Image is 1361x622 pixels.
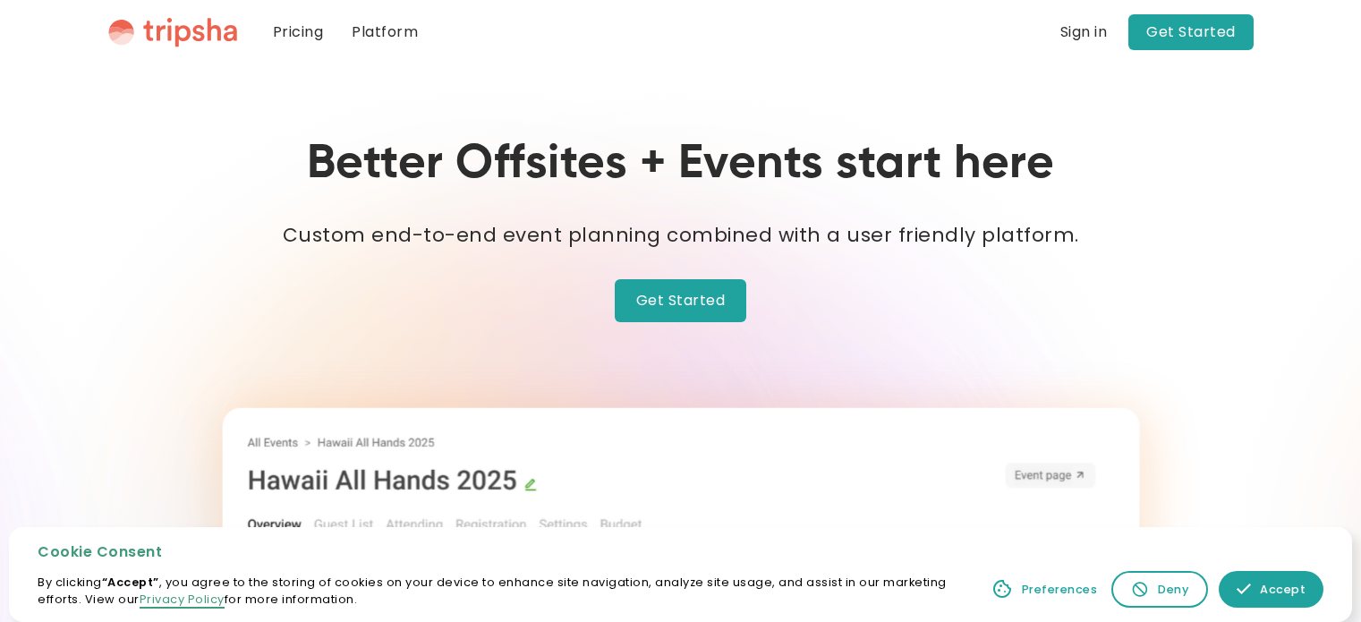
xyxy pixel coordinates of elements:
[1060,21,1108,43] a: Sign in
[102,575,159,590] strong: “Accept”
[988,571,1102,608] a: Preferences
[108,17,237,47] img: Tripsha Logo
[108,17,237,47] a: home
[1022,581,1098,598] div: Preferences
[38,574,959,608] p: By clicking , you agree to the storing of cookies on your device to enhance site navigation, anal...
[38,541,959,563] div: Cookie Consent
[1260,581,1306,598] div: Accept
[1219,571,1323,608] a: Accept
[140,592,225,609] a: Privacy Policy
[1111,571,1208,608] a: Deny
[1060,25,1108,39] div: Sign in
[1128,14,1254,50] a: Get Started
[1237,582,1251,596] img: allow icon
[307,136,1055,192] h1: Better Offsites + Events start here
[283,221,1079,249] strong: Custom end-to-end event planning combined with a user friendly platform.
[1158,581,1188,598] div: Deny
[615,279,747,322] a: Get Started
